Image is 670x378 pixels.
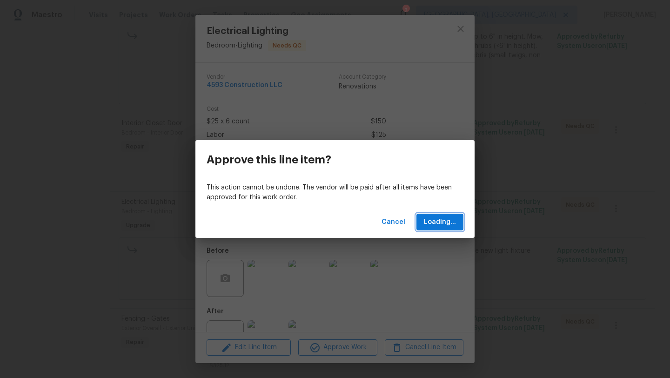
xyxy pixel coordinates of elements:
button: Loading... [416,214,463,231]
button: Cancel [378,214,409,231]
span: Loading... [424,216,456,228]
p: This action cannot be undone. The vendor will be paid after all items have been approved for this... [207,183,463,202]
h3: Approve this line item? [207,153,331,166]
span: Cancel [382,216,405,228]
